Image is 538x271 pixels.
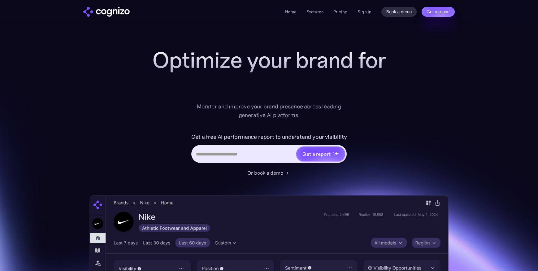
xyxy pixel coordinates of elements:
a: Or book a demo [247,169,291,177]
a: Pricing [333,9,348,15]
img: star [335,151,339,155]
a: Sign in [358,8,371,15]
a: Features [306,9,323,15]
div: Monitor and improve your brand presence across leading generative AI platforms. [193,102,345,120]
div: Or book a demo [247,169,283,177]
a: Book a demo [381,7,417,17]
a: Get a reportstarstarstar [296,146,346,162]
h1: Optimize your brand for [145,48,393,72]
img: star [333,154,335,156]
a: home [83,7,130,17]
div: Get a report [302,150,330,158]
form: Hero URL Input Form [191,132,347,166]
label: Get a free AI performance report to understand your visibility [191,132,347,142]
a: Get a report [422,7,455,17]
img: star [333,152,334,153]
img: cognizo logo [83,7,130,17]
a: Home [285,9,297,15]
